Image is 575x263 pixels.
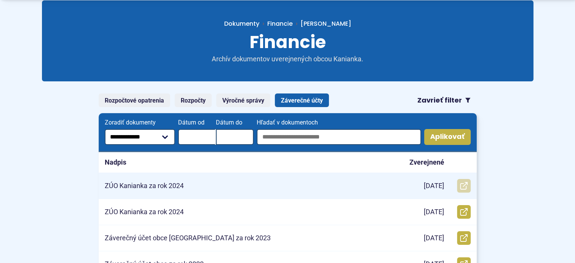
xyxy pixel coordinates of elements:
span: Zavrieť filter [417,96,462,105]
span: [PERSON_NAME] [301,19,351,28]
a: Financie [267,19,293,28]
p: Nadpis [105,158,126,167]
input: Hľadať v dokumentoch [257,129,421,145]
span: Dokumenty [224,19,259,28]
span: Zoradiť dokumenty [105,119,175,126]
span: Financie [250,30,326,54]
button: Aplikovať [424,129,471,145]
select: Zoradiť dokumenty [105,129,175,145]
a: Dokumenty [224,19,267,28]
p: [DATE] [424,234,444,243]
a: Rozpočtové opatrenia [99,93,170,107]
p: Zverejnené [409,158,444,167]
p: [DATE] [424,208,444,216]
button: Zavrieť filter [411,93,477,107]
p: ZÚO Kanianka za rok 2024 [105,208,184,216]
input: Dátum do [216,129,254,145]
p: Archív dokumentov uverejnených obcou Kanianka. [197,55,378,64]
a: Záverečné účty [275,93,329,107]
span: Dátum do [216,119,254,126]
p: Záverečný účet obce [GEOGRAPHIC_DATA] za rok 2023 [105,234,271,243]
p: [DATE] [424,182,444,190]
input: Dátum od [178,129,216,145]
span: Hľadať v dokumentoch [257,119,421,126]
a: [PERSON_NAME] [293,19,351,28]
a: Výročné správy [216,93,270,107]
span: Dátum od [178,119,216,126]
p: ZÚO Kanianka za rok 2024 [105,182,184,190]
a: Rozpočty [175,93,212,107]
